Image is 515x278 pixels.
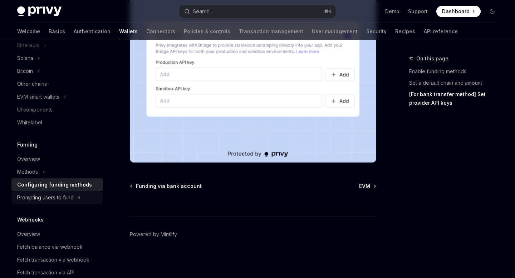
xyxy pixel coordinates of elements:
[11,153,103,165] a: Overview
[131,183,202,190] a: Funding via bank account
[136,183,202,190] span: Funding via bank account
[17,93,59,101] div: EVM smart wallets
[11,52,103,65] button: Toggle Solana section
[17,23,40,40] a: Welcome
[11,191,103,204] button: Toggle Prompting users to fund section
[17,255,89,264] div: Fetch transaction via webhook
[119,23,138,40] a: Wallets
[11,65,103,78] button: Toggle Bitcoin section
[179,5,335,18] button: Open search
[409,77,504,89] a: Set a default chain and amount
[17,54,33,63] div: Solana
[17,140,38,149] h5: Funding
[11,178,103,191] a: Configuring funding methods
[416,54,448,63] span: On this page
[49,23,65,40] a: Basics
[359,183,370,190] span: EVM
[11,78,103,90] a: Other chains
[436,6,481,17] a: Dashboard
[359,183,376,190] a: EVM
[486,6,498,17] button: Toggle dark mode
[17,268,74,277] div: Fetch transaction via API
[17,180,92,189] div: Configuring funding methods
[184,23,230,40] a: Policies & controls
[395,23,415,40] a: Recipes
[146,23,175,40] a: Connectors
[17,118,42,127] div: Whitelabel
[312,23,358,40] a: User management
[11,165,103,178] button: Toggle Methods section
[409,89,504,109] a: [For bank transfer method] Set provider API keys
[11,253,103,266] a: Fetch transaction via webhook
[442,8,470,15] span: Dashboard
[17,193,74,202] div: Prompting users to fund
[17,215,44,224] h5: Webhooks
[11,240,103,253] a: Fetch balance via webhook
[324,9,332,14] span: ⌘ K
[11,116,103,129] a: Whitelabel
[11,103,103,116] a: UI components
[385,8,399,15] a: Demo
[17,80,47,88] div: Other chains
[17,155,40,163] div: Overview
[409,66,504,77] a: Enable funding methods
[17,230,40,238] div: Overview
[11,228,103,240] a: Overview
[17,67,33,75] div: Bitcoin
[11,90,103,103] button: Toggle EVM smart wallets section
[17,6,62,16] img: dark logo
[239,23,303,40] a: Transaction management
[366,23,387,40] a: Security
[17,105,53,114] div: UI components
[74,23,111,40] a: Authentication
[130,231,177,238] a: Powered by Mintlify
[408,8,428,15] a: Support
[193,7,213,16] div: Search...
[17,243,83,251] div: Fetch balance via webhook
[424,23,458,40] a: API reference
[17,168,38,176] div: Methods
